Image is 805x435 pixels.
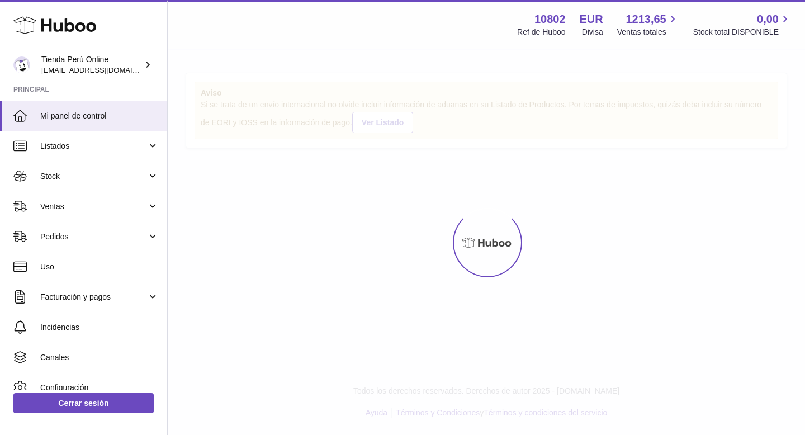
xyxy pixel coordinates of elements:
a: 1213,65 Ventas totales [617,12,679,37]
span: Stock [40,171,147,182]
span: Ventas [40,201,147,212]
span: [EMAIL_ADDRESS][DOMAIN_NAME] [41,65,164,74]
div: Divisa [582,27,603,37]
span: Incidencias [40,322,159,333]
span: Listados [40,141,147,152]
span: Pedidos [40,231,147,242]
span: 0,00 [757,12,779,27]
strong: 10802 [534,12,566,27]
strong: EUR [580,12,603,27]
span: Ventas totales [617,27,679,37]
span: Mi panel de control [40,111,159,121]
span: 1213,65 [626,12,666,27]
span: Uso [40,262,159,272]
div: Ref de Huboo [517,27,565,37]
span: Canales [40,352,159,363]
div: Tienda Perú Online [41,54,142,75]
a: Cerrar sesión [13,393,154,413]
span: Facturación y pagos [40,292,147,302]
span: Configuración [40,382,159,393]
img: contacto@tiendaperuonline.com [13,56,30,73]
span: Stock total DISPONIBLE [693,27,792,37]
a: 0,00 Stock total DISPONIBLE [693,12,792,37]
